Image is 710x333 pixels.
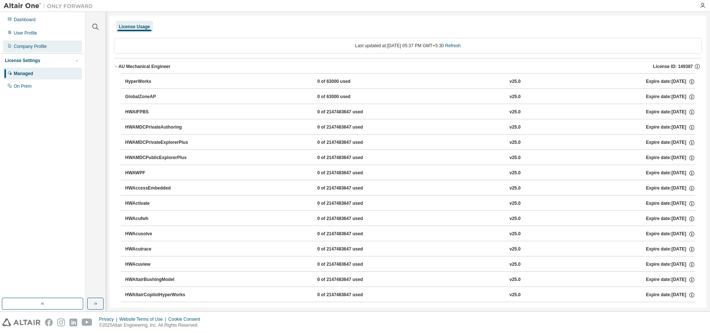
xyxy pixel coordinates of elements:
div: v25.0 [509,307,521,314]
button: HyperWorks0 of 63000 usedv25.0Expire date:[DATE] [125,74,695,90]
div: Expire date: [DATE] [646,155,695,161]
button: HWAcuview0 of 2147483647 usedv25.0Expire date:[DATE] [125,256,695,273]
div: HWAcutrace [125,246,192,253]
div: Expire date: [DATE] [646,307,695,314]
button: HWAcusolve0 of 2147483647 usedv25.0Expire date:[DATE] [125,226,695,242]
div: Expire date: [DATE] [646,185,695,192]
div: v25.0 [509,277,521,283]
div: Expire date: [DATE] [646,216,695,222]
div: Expire date: [DATE] [646,94,695,100]
button: GlobalZoneAP0 of 63000 usedv25.0Expire date:[DATE] [125,89,695,105]
div: HWAIFPBS [125,109,192,116]
button: HWAIFPBS0 of 2147483647 usedv25.0Expire date:[DATE] [125,104,695,120]
div: Expire date: [DATE] [646,124,695,131]
div: 0 of 2147483647 used [317,170,384,177]
div: 0 of 2147483647 used [317,277,384,283]
div: 0 of 2147483647 used [317,200,384,207]
div: 0 of 2147483647 used [317,109,384,116]
div: Expire date: [DATE] [646,170,695,177]
div: v25.0 [509,200,521,207]
div: HWAltairManufacturingSolver [125,307,192,314]
img: youtube.svg [82,319,92,326]
div: v25.0 [509,261,521,268]
div: v25.0 [509,292,521,298]
button: HWAcutrace0 of 2147483647 usedv25.0Expire date:[DATE] [125,241,695,258]
div: HWAMDCPrivateExplorerPlus [125,139,192,146]
div: 0 of 2147483647 used [317,155,384,161]
img: linkedin.svg [69,319,77,326]
button: HWActivate0 of 2147483647 usedv25.0Expire date:[DATE] [125,195,695,212]
div: Expire date: [DATE] [646,109,695,116]
div: HWAltairCopilotHyperWorks [125,292,192,298]
a: Refresh [445,43,461,48]
div: HWAltairBushingModel [125,277,192,283]
div: v25.0 [509,216,521,222]
div: v25.0 [509,231,521,237]
img: altair_logo.svg [2,319,40,326]
div: HWActivate [125,200,192,207]
div: 0 of 2147483647 used [317,139,384,146]
div: On Prem [14,83,32,89]
div: Expire date: [DATE] [646,277,695,283]
div: HWAcuview [125,261,192,268]
div: Expire date: [DATE] [646,139,695,146]
div: HWAccessEmbedded [125,185,192,192]
div: Expire date: [DATE] [646,246,695,253]
button: HWAcufwh0 of 2147483647 usedv25.0Expire date:[DATE] [125,211,695,227]
div: Last updated at: [DATE] 05:37 PM GMT+5:30 [114,38,702,54]
div: HyperWorks [125,78,192,85]
button: HWAMDCPrivateAuthoring0 of 2147483647 usedv25.0Expire date:[DATE] [125,119,695,136]
div: v25.0 [509,246,521,253]
div: Expire date: [DATE] [646,292,695,298]
div: HWAWPF [125,170,192,177]
div: 0 of 2147483647 used [317,246,384,253]
div: Managed [14,71,33,77]
div: 0 of 63000 used [317,78,384,85]
div: Expire date: [DATE] [646,261,695,268]
div: Expire date: [DATE] [646,78,695,85]
div: 0 of 2147483647 used [317,307,384,314]
div: Cookie Consent [168,316,204,322]
div: Dashboard [14,17,36,23]
div: 0 of 2147483647 used [317,185,384,192]
div: v25.0 [509,139,521,146]
div: 0 of 2147483647 used [317,292,384,298]
div: v25.0 [509,155,521,161]
div: 0 of 2147483647 used [317,231,384,237]
img: Altair One [4,2,97,10]
div: v25.0 [509,94,521,100]
div: AU Mechanical Engineer [118,64,170,69]
div: User Profile [14,30,37,36]
span: License ID: 149387 [653,64,693,69]
div: 0 of 2147483647 used [317,216,384,222]
div: Expire date: [DATE] [646,231,695,237]
button: HWAMDCPublicExplorerPlus0 of 2147483647 usedv25.0Expire date:[DATE] [125,150,695,166]
div: 0 of 63000 used [317,94,384,100]
div: HWAcufwh [125,216,192,222]
div: v25.0 [509,78,521,85]
div: Privacy [99,316,119,322]
div: Website Terms of Use [119,316,168,322]
div: HWAMDCPrivateAuthoring [125,124,192,131]
button: HWAWPF0 of 2147483647 usedv25.0Expire date:[DATE] [125,165,695,181]
button: HWAltairBushingModel0 of 2147483647 usedv25.0Expire date:[DATE] [125,272,695,288]
div: HWAMDCPublicExplorerPlus [125,155,192,161]
div: License Usage [119,24,150,30]
div: v25.0 [509,109,521,116]
div: 0 of 2147483647 used [317,261,384,268]
div: License Settings [5,58,40,64]
p: © 2025 Altair Engineering, Inc. All Rights Reserved. [99,322,205,329]
div: GlobalZoneAP [125,94,192,100]
button: HWAccessEmbedded0 of 2147483647 usedv25.0Expire date:[DATE] [125,180,695,197]
button: HWAltairManufacturingSolver0 of 2147483647 usedv25.0Expire date:[DATE] [125,302,695,319]
button: HWAMDCPrivateExplorerPlus0 of 2147483647 usedv25.0Expire date:[DATE] [125,135,695,151]
div: Expire date: [DATE] [646,200,695,207]
div: Company Profile [14,43,47,49]
div: v25.0 [509,124,521,131]
img: instagram.svg [57,319,65,326]
div: 0 of 2147483647 used [317,124,384,131]
img: facebook.svg [45,319,53,326]
div: HWAcusolve [125,231,192,237]
div: v25.0 [509,185,521,192]
button: HWAltairCopilotHyperWorks0 of 2147483647 usedv25.0Expire date:[DATE] [125,287,695,303]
